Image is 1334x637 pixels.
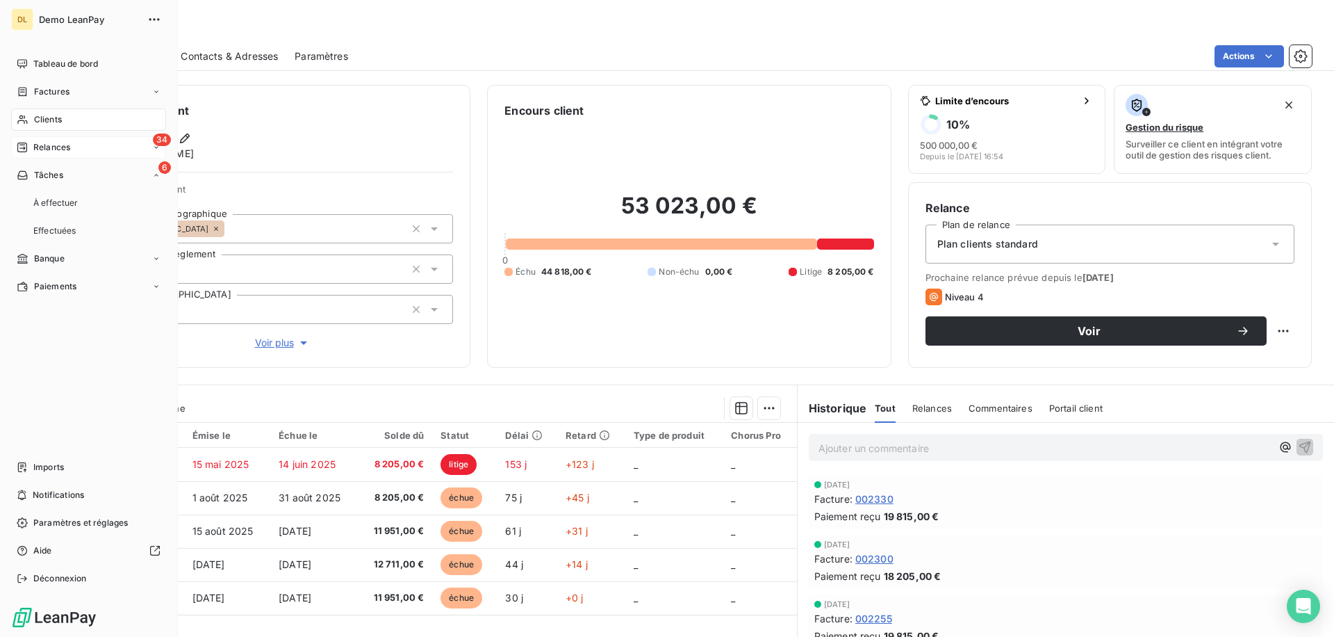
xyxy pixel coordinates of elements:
span: Imports [33,461,64,474]
span: Tâches [34,169,63,182]
span: Voir plus [255,336,311,350]
h6: Informations client [84,102,453,119]
span: _ [731,592,735,604]
span: échue [440,521,482,542]
span: litige [440,454,477,475]
span: Gestion du risque [1126,122,1203,133]
input: Ajouter une valeur [224,223,236,235]
button: Voir plus [112,335,453,350]
span: _ [731,458,735,470]
span: [DATE] [279,592,311,604]
span: Plan clients standard [937,237,1038,251]
div: Retard [566,430,617,441]
span: [DATE] [279,525,311,537]
span: Non-échu [659,266,699,278]
span: Litige [800,266,822,278]
a: Aide [11,540,166,562]
div: Chorus Pro [731,430,788,441]
div: DL [11,8,33,31]
button: Voir [925,316,1267,346]
h6: Encours client [504,102,584,119]
span: [DATE] [824,481,850,489]
button: Gestion du risqueSurveiller ce client en intégrant votre outil de gestion des risques client. [1114,85,1312,174]
span: +123 j [566,458,594,470]
button: Actions [1214,45,1284,67]
span: 002300 [855,551,894,566]
span: 44 818,00 € [541,266,592,278]
img: Logo LeanPay [11,606,97,629]
div: Type de produit [634,430,715,441]
span: Facture : [814,551,853,566]
span: Tout [875,403,896,414]
span: 19 815,00 € [884,509,939,524]
span: 31 août 2025 [279,492,340,503]
span: Déconnexion [33,572,87,585]
span: 8 205,00 € [366,458,425,471]
span: Relances [912,403,952,414]
span: échue [440,588,482,608]
span: Limite d’encours [935,95,1076,106]
span: Paramètres et réglages [33,517,128,529]
span: Voir [942,325,1236,337]
span: Paiement reçu [814,569,881,583]
span: Échu [516,266,536,278]
span: +14 j [566,558,588,570]
span: 500 000,00 € [920,140,978,151]
div: Statut [440,430,488,441]
span: Factures [34,86,69,98]
div: Émise le [192,430,262,441]
span: Effectuées [33,225,76,237]
span: _ [634,458,638,470]
span: 0 [502,255,508,266]
span: Niveau 4 [945,291,984,303]
span: Portail client [1049,403,1103,414]
span: Paiement reçu [814,509,881,524]
span: +45 j [566,492,589,503]
span: 002330 [855,492,894,506]
span: +0 j [566,592,584,604]
span: Facture : [814,492,853,506]
h6: 10 % [946,118,970,131]
span: _ [731,492,735,503]
span: 61 j [505,525,521,537]
span: Facture : [814,611,853,626]
span: 14 juin 2025 [279,458,336,470]
span: 75 j [505,492,522,503]
span: Propriétés Client [112,184,453,203]
span: Commentaires [969,403,1032,414]
span: Surveiller ce client en intégrant votre outil de gestion des risques client. [1126,138,1300,161]
input: Ajouter une valeur [177,263,188,275]
span: _ [731,558,735,570]
span: [DATE] [192,558,225,570]
span: 18 205,00 € [884,569,941,583]
span: 44 j [505,558,523,570]
span: Paramètres [295,49,348,63]
div: Échue le [279,430,349,441]
span: [DATE] [279,558,311,570]
span: _ [634,592,638,604]
span: Aide [33,545,52,557]
span: _ [634,492,638,503]
button: Limite d’encours10%500 000,00 €Depuis le [DATE] 16:54 [908,85,1106,174]
span: [DATE] [824,600,850,608]
div: Délai [505,430,549,441]
span: Demo LeanPay [39,14,139,25]
span: Tableau de bord [33,58,98,70]
span: 11 951,00 € [366,524,425,538]
span: échue [440,554,482,575]
span: +31 j [566,525,588,537]
span: 6 [158,161,171,174]
span: 8 205,00 € [827,266,874,278]
span: [DATE] [824,540,850,549]
span: [DATE] [1082,272,1114,283]
span: _ [634,558,638,570]
span: 15 août 2025 [192,525,254,537]
h6: Historique [798,400,867,417]
span: 8 205,00 € [366,491,425,505]
span: Contacts & Adresses [181,49,278,63]
h2: 53 023,00 € [504,192,873,234]
span: Notifications [33,489,84,501]
span: Paiements [34,280,76,293]
span: 153 j [505,458,527,470]
span: 1 août 2025 [192,492,248,503]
